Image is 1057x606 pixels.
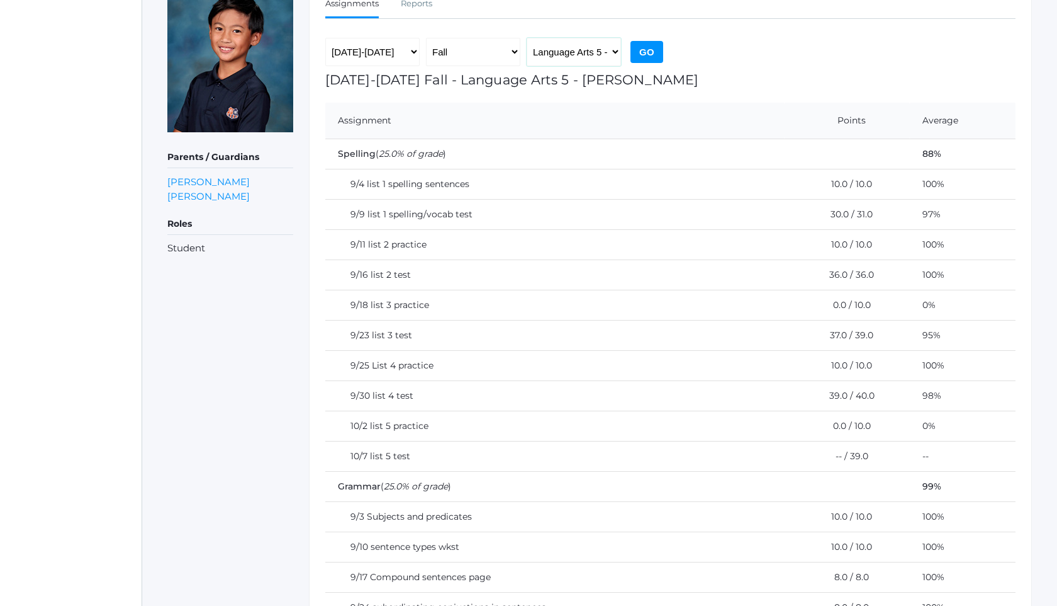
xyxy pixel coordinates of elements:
[785,411,910,441] td: 0.0 / 10.0
[910,290,1015,320] td: 0%
[325,380,785,411] td: 9/30 list 4 test
[325,290,785,320] td: 9/18 list 3 practice
[785,350,910,380] td: 10.0 / 10.0
[785,501,910,532] td: 10.0 / 10.0
[785,380,910,411] td: 39.0 / 40.0
[325,72,1015,87] h1: [DATE]-[DATE] Fall - Language Arts 5 - [PERSON_NAME]
[379,148,443,159] em: 25.0% of grade
[325,199,785,229] td: 9/9 list 1 spelling/vocab test
[910,103,1015,139] th: Average
[785,320,910,350] td: 37.0 / 39.0
[910,471,1015,501] td: 99%
[325,501,785,532] td: 9/3 Subjects and predicates
[167,147,293,168] h5: Parents / Guardians
[785,290,910,320] td: 0.0 / 10.0
[630,41,663,63] input: Go
[325,229,785,260] td: 9/11 list 2 practice
[325,532,785,562] td: 9/10 sentence types wkst
[167,214,293,235] h5: Roles
[910,380,1015,411] td: 98%
[910,532,1015,562] td: 100%
[910,441,1015,471] td: --
[325,320,785,350] td: 9/23 list 3 test
[785,441,910,471] td: -- / 39.0
[325,441,785,471] td: 10/7 list 5 test
[338,481,381,492] span: Grammar
[785,532,910,562] td: 10.0 / 10.0
[325,139,910,169] td: ( )
[338,148,376,159] span: Spelling
[910,320,1015,350] td: 95%
[325,350,785,380] td: 9/25 List 4 practice
[325,411,785,441] td: 10/2 list 5 practice
[325,260,785,290] td: 9/16 list 2 test
[384,481,448,492] em: 25.0% of grade
[785,169,910,199] td: 10.0 / 10.0
[910,501,1015,532] td: 100%
[325,471,910,501] td: ( )
[785,260,910,290] td: 36.0 / 36.0
[167,189,250,203] a: [PERSON_NAME]
[910,139,1015,169] td: 88%
[785,103,910,139] th: Points
[910,260,1015,290] td: 100%
[785,199,910,229] td: 30.0 / 31.0
[910,562,1015,592] td: 100%
[910,199,1015,229] td: 97%
[325,103,785,139] th: Assignment
[167,174,250,189] a: [PERSON_NAME]
[325,562,785,592] td: 9/17 Compound sentences page
[325,169,785,199] td: 9/4 list 1 spelling sentences
[785,562,910,592] td: 8.0 / 8.0
[910,169,1015,199] td: 100%
[910,350,1015,380] td: 100%
[785,229,910,260] td: 10.0 / 10.0
[910,229,1015,260] td: 100%
[910,411,1015,441] td: 0%
[167,241,293,256] li: Student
